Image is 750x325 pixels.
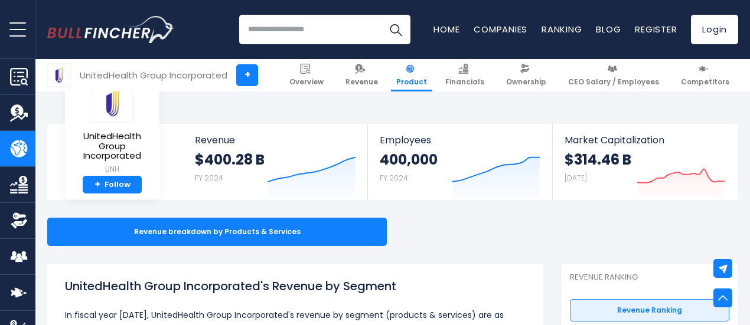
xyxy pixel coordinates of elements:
[396,77,427,87] span: Product
[183,124,368,200] a: Revenue $400.28 B FY 2024
[195,134,356,146] span: Revenue
[74,132,150,161] span: UnitedHealth Group Incorporated
[83,176,142,194] a: +Follow
[345,77,378,87] span: Revenue
[570,299,729,321] a: Revenue Ranking
[48,64,70,86] img: UNH logo
[681,77,729,87] span: Competitors
[635,23,677,35] a: Register
[563,59,664,91] a: CEO Salary / Employees
[474,23,527,35] a: Companies
[391,59,432,91] a: Product
[553,124,737,200] a: Market Capitalization $314.46 B [DATE]
[445,77,484,87] span: Financials
[506,77,546,87] span: Ownership
[284,59,329,91] a: Overview
[542,23,582,35] a: Ranking
[565,173,587,183] small: [DATE]
[565,150,631,169] strong: $314.46 B
[92,83,133,123] img: UNH logo
[501,59,552,91] a: Ownership
[195,150,265,169] strong: $400.28 B
[380,173,408,183] small: FY 2024
[440,59,490,91] a: Financials
[380,134,540,146] span: Employees
[691,15,738,44] a: Login
[195,173,223,183] small: FY 2024
[74,164,150,175] small: UNH
[676,59,735,91] a: Competitors
[47,218,387,246] div: Revenue breakdown by Products & Services
[289,77,324,87] span: Overview
[380,150,438,169] strong: 400,000
[565,134,725,146] span: Market Capitalization
[47,16,175,43] img: Bullfincher logo
[80,68,227,82] div: UnitedHealth Group Incorporated
[570,273,729,283] p: Revenue Ranking
[47,16,174,43] a: Go to homepage
[65,277,526,295] h1: UnitedHealth Group Incorporated's Revenue by Segment
[568,77,659,87] span: CEO Salary / Employees
[10,212,28,229] img: Ownership
[340,59,383,91] a: Revenue
[596,23,621,35] a: Blog
[94,179,100,190] strong: +
[381,15,410,44] button: Search
[74,83,151,176] a: UnitedHealth Group Incorporated UNH
[368,124,552,200] a: Employees 400,000 FY 2024
[433,23,459,35] a: Home
[236,64,258,86] a: +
